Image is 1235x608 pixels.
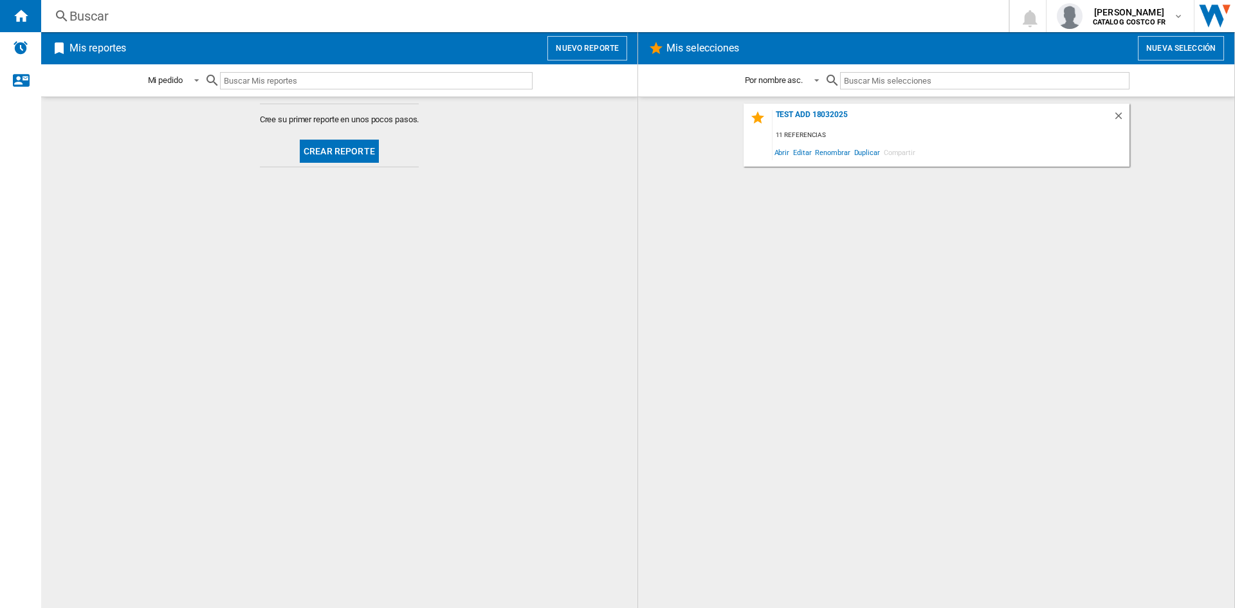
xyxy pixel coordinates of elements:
[840,72,1129,89] input: Buscar Mis selecciones
[852,143,882,161] span: Duplicar
[1093,6,1166,19] span: [PERSON_NAME]
[13,40,28,55] img: alerts-logo.svg
[773,110,1113,127] div: Test add 18032025
[813,143,852,161] span: Renombrar
[1057,3,1083,29] img: profile.jpg
[69,7,975,25] div: Buscar
[745,75,803,85] div: Por nombre asc.
[773,143,792,161] span: Abrir
[300,140,379,163] button: Crear reporte
[148,75,183,85] div: Mi pedido
[1113,110,1130,127] div: Borrar
[220,72,533,89] input: Buscar Mis reportes
[67,36,129,60] h2: Mis reportes
[773,127,1130,143] div: 11 referencias
[664,36,742,60] h2: Mis selecciones
[260,114,419,125] span: Cree su primer reporte en unos pocos pasos.
[1093,18,1166,26] b: CATALOG COSTCO FR
[882,143,917,161] span: Compartir
[791,143,813,161] span: Editar
[547,36,627,60] button: Nuevo reporte
[1138,36,1224,60] button: Nueva selección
